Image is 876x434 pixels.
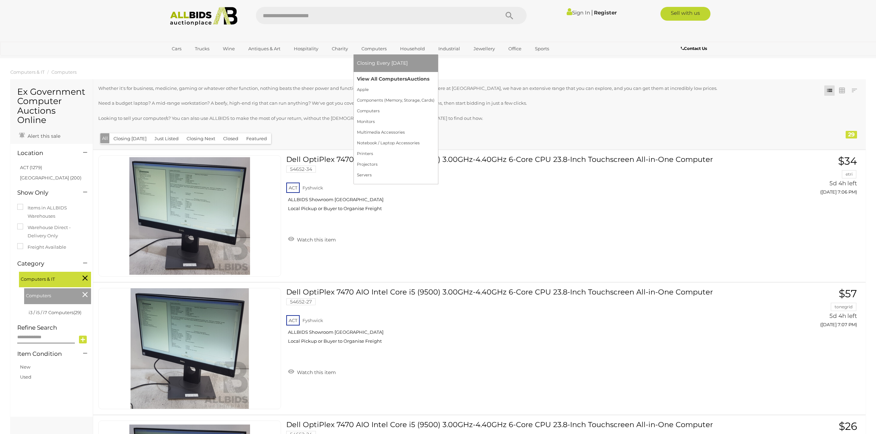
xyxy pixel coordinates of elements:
[17,150,73,156] h4: Location
[17,224,86,240] label: Warehouse Direct - Delivery Only
[742,155,859,198] a: $34 etri 5d 4h left ([DATE] 7:06 PM)
[839,287,857,300] span: $57
[242,133,271,144] button: Featured
[839,420,857,433] span: $26
[17,351,73,357] h4: Item Condition
[244,43,285,54] a: Antiques & Art
[167,54,225,66] a: [GEOGRAPHIC_DATA]
[26,290,78,300] span: Computers
[182,133,219,144] button: Closing Next
[20,374,31,380] a: Used
[26,133,60,139] span: Alert this sale
[291,288,732,349] a: Dell OptiPlex 7470 AIO Intel Core i5 (9500) 3.00GHz-4.40GHz 6-Core CPU 23.8-Inch Touchscreen All-...
[10,69,44,75] a: Computers & IT
[504,43,526,54] a: Office
[567,9,590,16] a: Sign In
[295,237,336,243] span: Watch this item
[100,133,110,143] button: All
[396,43,429,54] a: Household
[51,69,77,75] a: Computers
[219,133,242,144] button: Closed
[742,288,859,331] a: $57 tonegrid 5d 4h left ([DATE] 7:07 PM)
[17,204,86,220] label: Items in ALLBIDS Warehouses
[681,45,709,52] a: Contact Us
[846,131,857,138] div: 29
[73,310,81,315] span: (29)
[17,189,73,196] h4: Show Only
[594,9,617,16] a: Register
[129,288,250,409] img: 54652-27a.jpg
[17,87,86,125] h1: Ex Government Computer Auctions Online
[21,273,72,283] span: Computers & IT
[98,114,792,122] p: Looking to sell your computer/s? You can also use ALLBIDS to make the most of your return, withou...
[469,43,499,54] a: Jewellery
[150,133,183,144] button: Just Listed
[286,366,338,377] a: Watch this item
[434,43,465,54] a: Industrial
[20,364,30,370] a: New
[357,43,391,54] a: Computers
[492,7,527,24] button: Search
[17,324,91,331] h4: Refine Search
[166,7,241,26] img: Allbids.com.au
[129,156,250,276] img: 54652-34a.jpg
[530,43,554,54] a: Sports
[20,175,81,180] a: [GEOGRAPHIC_DATA] (200)
[167,43,186,54] a: Cars
[660,7,710,21] a: Sell with us
[286,234,338,244] a: Watch this item
[289,43,323,54] a: Hospitality
[681,46,707,51] b: Contact Us
[218,43,239,54] a: Wine
[295,369,336,375] span: Watch this item
[17,260,73,267] h4: Category
[29,310,81,315] a: i3 / i5 / i7 Computers(29)
[327,43,352,54] a: Charity
[291,155,732,217] a: Dell OptiPlex 7470 AIO Intel Core i5 (9500) 3.00GHz-4.40GHz 6-Core CPU 23.8-Inch Touchscreen All-...
[190,43,214,54] a: Trucks
[591,9,593,16] span: |
[838,155,857,167] span: $34
[17,130,62,141] a: Alert this sale
[98,84,792,92] p: Whether it's for business, medicine, gaming or whatever other function, nothing beats the sheer p...
[20,165,42,170] a: ACT (1279)
[17,243,66,251] label: Freight Available
[98,99,792,107] p: Need a budget laptop? A mid-range workstation? A beefy, high-end rig that can run anything? We've...
[109,133,151,144] button: Closing [DATE]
